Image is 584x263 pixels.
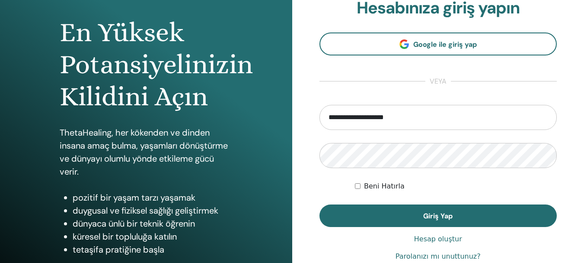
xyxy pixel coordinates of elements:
span: Google ile giriş yap [413,40,477,49]
span: Giriş Yap [423,211,453,221]
li: tetaşifa pratiğine başla [73,243,233,256]
a: Parolanızı mı unuttunuz? [396,251,481,262]
p: ThetaHealing, her kökenden ve dinden insana amaç bulma, yaşamları dönüştürme ve dünyayı olumlu yö... [60,126,233,178]
div: Keep me authenticated indefinitely or until I manually logout [355,181,557,192]
button: Giriş Yap [319,205,557,227]
a: Hesap oluştur [414,234,462,244]
li: küresel bir topluluğa katılın [73,230,233,243]
label: Beni Hatırla [364,181,405,192]
h1: En Yüksek Potansiyelinizin Kilidini Açın [60,16,233,113]
li: dünyaca ünlü bir teknik öğrenin [73,217,233,230]
li: duygusal ve fiziksel sağlığı geliştirmek [73,204,233,217]
a: Google ile giriş yap [319,32,557,55]
span: veya [425,76,451,87]
li: pozitif bir yaşam tarzı yaşamak [73,191,233,204]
